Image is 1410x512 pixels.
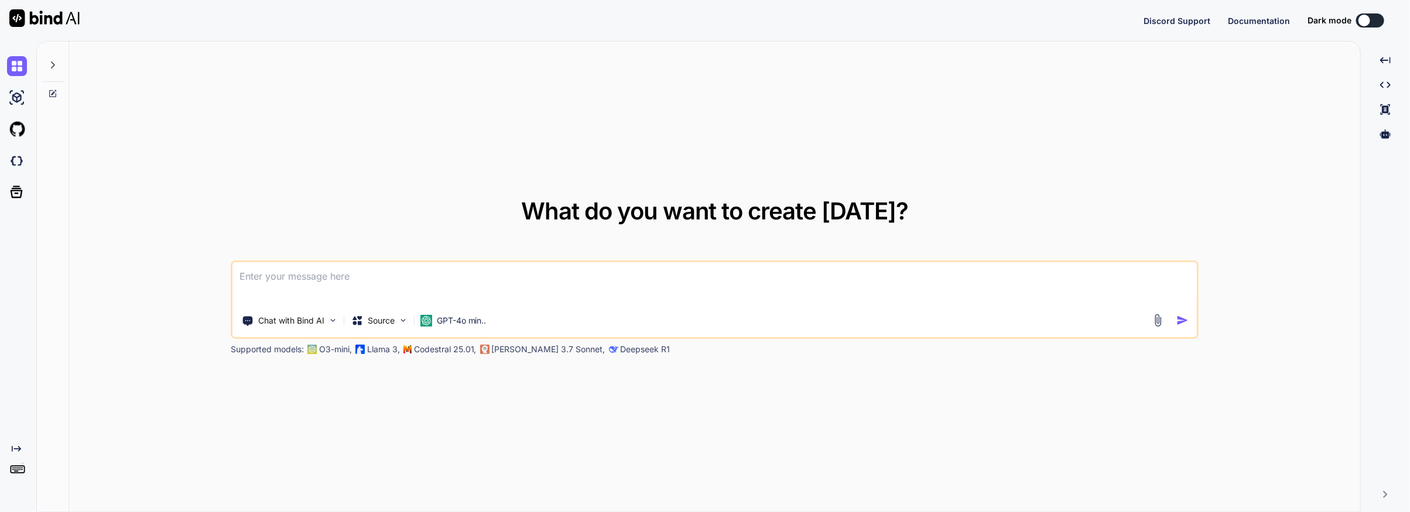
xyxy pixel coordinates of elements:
[1228,15,1290,27] button: Documentation
[1176,314,1189,327] img: icon
[1144,15,1210,27] button: Discord Support
[355,345,365,354] img: Llama2
[7,119,27,139] img: githubLight
[437,315,487,327] p: GPT-4o min..
[9,9,80,27] img: Bind AI
[1228,16,1290,26] span: Documentation
[368,315,395,327] p: Source
[258,315,324,327] p: Chat with Bind AI
[403,345,412,353] img: Mistral-AI
[414,343,477,355] p: Codestral 25.01,
[609,345,618,354] img: claude
[328,315,338,325] img: Pick Tools
[492,343,605,355] p: [PERSON_NAME] 3.7 Sonnet,
[367,343,400,355] p: Llama 3,
[420,315,432,327] img: GPT-4o mini
[1144,16,1210,26] span: Discord Support
[319,343,352,355] p: O3-mini,
[307,345,317,354] img: GPT-4
[521,197,908,225] span: What do you want to create [DATE]?
[480,345,490,354] img: claude
[1151,314,1165,327] img: attachment
[1308,15,1351,26] span: Dark mode
[7,88,27,108] img: ai-studio
[7,56,27,76] img: chat
[7,151,27,171] img: darkCloudIdeIcon
[231,343,304,355] p: Supported models:
[398,315,408,325] img: Pick Models
[621,343,670,355] p: Deepseek R1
